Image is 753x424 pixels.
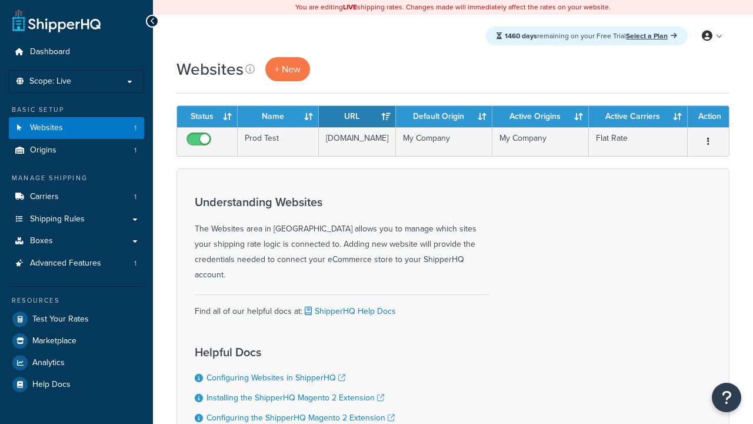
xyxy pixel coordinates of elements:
[30,123,63,133] span: Websites
[206,372,345,384] a: Configuring Websites in ShipperHQ
[206,392,384,404] a: Installing the ShipperHQ Magento 2 Extension
[712,383,741,412] button: Open Resource Center
[30,259,101,269] span: Advanced Features
[32,358,65,368] span: Analytics
[195,196,489,208] h3: Understanding Websites
[134,259,136,269] span: 1
[134,145,136,155] span: 1
[30,47,70,57] span: Dashboard
[626,31,677,41] a: Select a Plan
[9,140,144,161] a: Origins 1
[589,106,688,127] th: Active Carriers: activate to sort column ascending
[505,31,537,41] strong: 1460 days
[30,214,85,224] span: Shipping Rules
[343,2,357,12] b: LIVE
[9,41,144,63] a: Dashboard
[30,236,53,246] span: Boxes
[9,105,144,115] div: Basic Setup
[492,127,589,156] td: My Company
[9,186,144,208] a: Carriers 1
[176,58,244,81] h1: Websites
[492,106,589,127] th: Active Origins: activate to sort column ascending
[396,127,492,156] td: My Company
[12,9,101,32] a: ShipperHQ Home
[32,314,89,324] span: Test Your Rates
[9,140,144,161] li: Origins
[302,305,396,317] a: ShipperHQ Help Docs
[9,253,144,274] a: Advanced Features 1
[134,192,136,202] span: 1
[396,106,492,127] th: Default Origin: activate to sort column ascending
[206,412,395,424] a: Configuring the ShipperHQ Magento 2 Extension
[32,380,71,390] span: Help Docs
[589,127,688,156] td: Flat Rate
[30,145,56,155] span: Origins
[134,123,136,133] span: 1
[319,127,396,156] td: [DOMAIN_NAME]
[29,77,71,87] span: Scope: Live
[265,57,310,81] a: + New
[177,106,238,127] th: Status: activate to sort column ascending
[195,294,489,319] div: Find all of our helpful docs at:
[275,62,301,76] span: + New
[9,253,144,274] li: Advanced Features
[9,186,144,208] li: Carriers
[9,117,144,139] li: Websites
[9,309,144,330] a: Test Your Rates
[688,106,729,127] th: Action
[486,26,688,45] div: remaining on your Free Trial
[195,196,489,283] div: The Websites area in [GEOGRAPHIC_DATA] allows you to manage which sites your shipping rate logic ...
[9,352,144,373] a: Analytics
[238,127,319,156] td: Prod Test
[9,296,144,306] div: Resources
[32,336,76,346] span: Marketplace
[9,230,144,252] a: Boxes
[9,374,144,395] a: Help Docs
[9,173,144,183] div: Manage Shipping
[195,346,407,359] h3: Helpful Docs
[9,330,144,352] a: Marketplace
[9,117,144,139] a: Websites 1
[238,106,319,127] th: Name: activate to sort column ascending
[9,208,144,230] a: Shipping Rules
[30,192,59,202] span: Carriers
[319,106,396,127] th: URL: activate to sort column ascending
